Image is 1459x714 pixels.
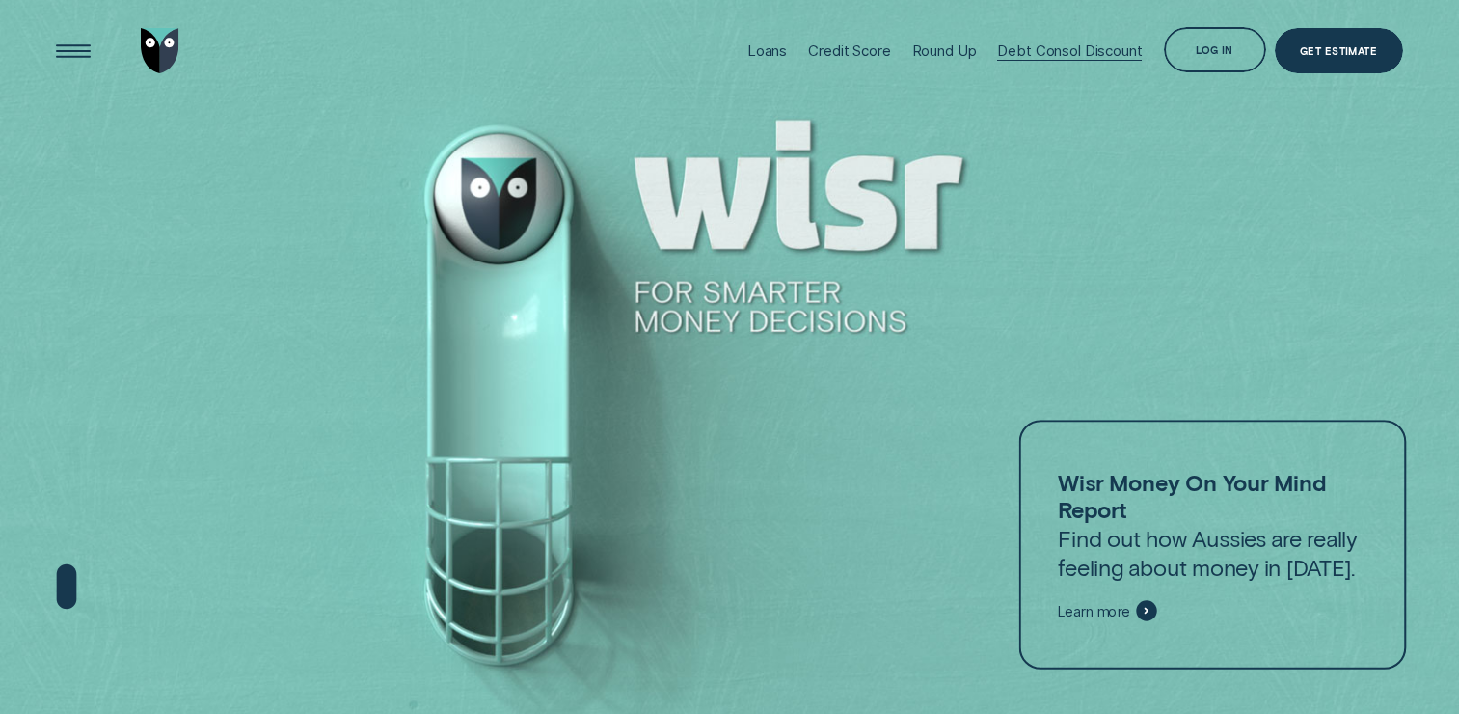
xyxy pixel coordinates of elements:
[1059,468,1326,524] strong: Wisr Money On Your Mind Report
[141,28,179,74] img: Wisr
[997,41,1142,60] div: Debt Consol Discount
[50,28,96,74] button: Open Menu
[1059,602,1131,619] span: Learn more
[1275,28,1403,74] a: Get Estimate
[1059,468,1368,581] p: Find out how Aussies are really feeling about money in [DATE].
[1164,27,1266,73] button: Log in
[912,41,977,60] div: Round Up
[1019,420,1407,669] a: Wisr Money On Your Mind ReportFind out how Aussies are really feeling about money in [DATE].Learn...
[747,41,787,60] div: Loans
[808,41,890,60] div: Credit Score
